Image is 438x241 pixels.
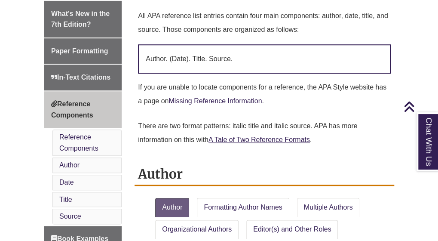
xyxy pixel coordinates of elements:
[51,10,110,28] span: What's New in the 7th Edition?
[208,136,310,143] a: A Tale of Two Reference Formats
[59,196,72,203] a: Title
[138,44,391,74] p: Author. (Date). Title. Source.
[138,6,391,40] p: All APA reference list entries contain four main components: author, date, title, and source. Tho...
[59,179,74,186] a: Date
[59,213,81,220] a: Source
[44,38,122,64] a: Paper Formatting
[135,163,394,186] h2: Author
[51,47,108,55] span: Paper Formatting
[404,101,436,112] a: Back to Top
[155,198,189,217] a: Author
[138,116,391,150] p: There are two format patterns: italic title and italic source. APA has more information on this w...
[246,220,338,239] a: Editor(s) and Other Roles
[44,65,122,90] a: In-Text Citations
[155,220,239,239] a: Organizational Authors
[168,97,262,105] a: Missing Reference Information
[59,161,80,169] a: Author
[44,91,122,128] a: Reference Components
[59,133,98,152] a: Reference Components
[51,74,110,81] span: In-Text Citations
[51,100,93,119] span: Reference Components
[197,198,289,217] a: Formatting Author Names
[138,77,391,111] p: If you are unable to locate components for a reference, the APA Style website has a page on .
[44,1,122,37] a: What's New in the 7th Edition?
[297,198,360,217] a: Multiple Authors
